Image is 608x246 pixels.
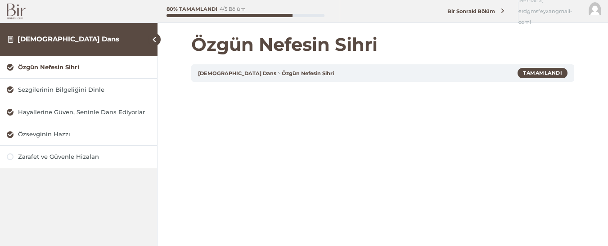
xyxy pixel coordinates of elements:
[18,108,150,116] div: Hayallerine Güven, Seninle Dans Ediyorlar
[220,7,246,12] div: 4/5 Bölüm
[7,63,150,72] a: Özgün Nefesin Sihri
[442,8,500,14] span: Bir Sonraki Bölüm
[18,85,150,94] div: Sezgilerinin Bilgeliğini Dinle
[18,63,150,72] div: Özgün Nefesin Sihri
[518,68,567,78] div: Tamamlandı
[18,130,150,139] div: Özsevginin Hazzı
[167,7,217,12] div: 80% Tamamlandı
[7,152,150,161] a: Zarafet ve Güvenle Hizalan
[7,4,26,19] img: Bir Logo
[7,130,150,139] a: Özsevginin Hazzı
[432,3,516,20] a: Bir Sonraki Bölüm
[18,35,119,43] a: [DEMOGRAPHIC_DATA] Dans
[191,34,574,55] h1: Özgün Nefesin Sihri
[282,70,334,76] a: Özgün Nefesin Sihri
[7,85,150,94] a: Sezgilerinin Bilgeliğini Dinle
[198,70,276,76] a: [DEMOGRAPHIC_DATA] Dans
[18,152,150,161] div: Zarafet ve Güvenle Hizalan
[7,108,150,116] a: Hayallerine Güven, Seninle Dans Ediyorlar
